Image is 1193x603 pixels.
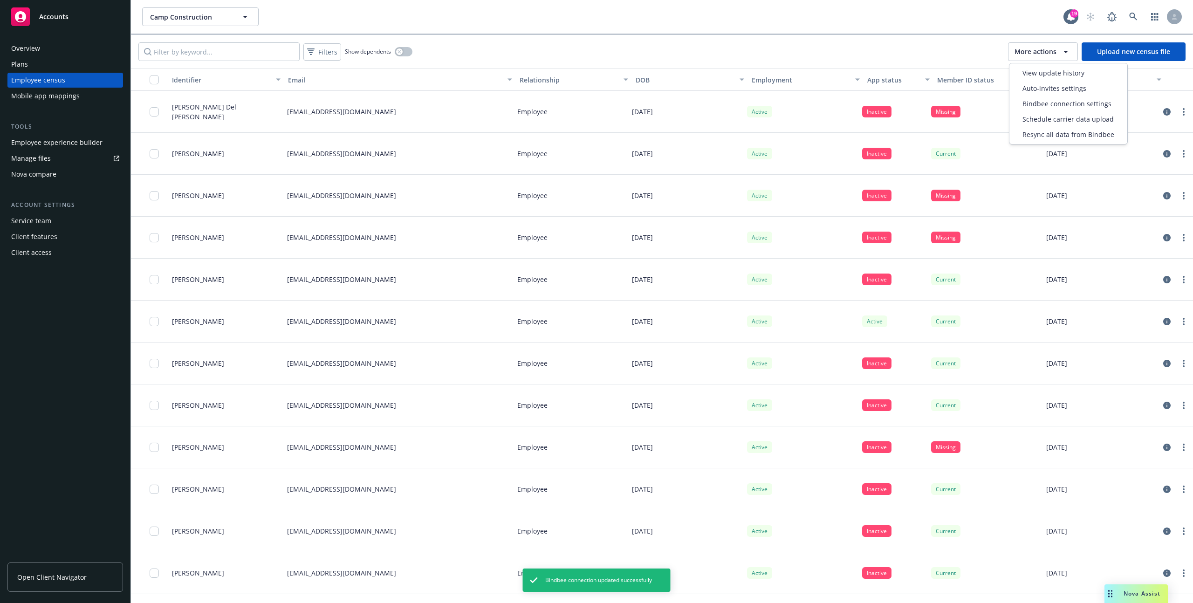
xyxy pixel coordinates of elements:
[287,358,396,368] p: [EMAIL_ADDRESS][DOMAIN_NAME]
[1161,106,1172,117] a: circleInformation
[1103,7,1121,26] a: Report a Bug
[632,69,748,91] button: DOB
[1178,106,1189,117] a: more
[937,75,1046,85] div: Member ID status
[1008,42,1078,61] button: More actions
[7,135,123,150] a: Employee experience builder
[747,567,772,579] div: Active
[931,483,960,495] div: Current
[517,484,548,494] p: Employee
[1022,83,1086,93] span: Auto-invites settings
[517,358,548,368] p: Employee
[1022,99,1111,109] span: Bindbee connection settings
[862,483,891,495] div: Inactive
[7,213,123,228] a: Service team
[172,316,224,326] span: [PERSON_NAME]
[931,315,960,327] div: Current
[287,526,396,536] p: [EMAIL_ADDRESS][DOMAIN_NAME]
[545,576,652,584] span: Bindbee connection updated successfully
[632,484,653,494] p: [DATE]
[1178,442,1189,453] a: more
[931,106,960,117] div: Missing
[11,41,40,56] div: Overview
[1015,47,1056,56] span: More actions
[517,568,548,578] p: Employee
[150,12,231,22] span: Camp Construction
[862,525,891,537] div: Inactive
[747,274,772,285] div: Active
[1145,7,1164,26] a: Switch app
[1081,7,1100,26] a: Start snowing
[7,122,123,131] div: Tools
[1046,233,1067,242] p: [DATE]
[1178,274,1189,285] a: more
[517,400,548,410] p: Employee
[1104,584,1116,603] div: Drag to move
[7,245,123,260] a: Client access
[632,568,653,578] p: [DATE]
[172,526,224,536] span: [PERSON_NAME]
[517,442,548,452] p: Employee
[517,107,548,116] p: Employee
[172,442,224,452] span: [PERSON_NAME]
[150,275,159,284] input: Toggle Row Selected
[1161,232,1172,243] a: circleInformation
[520,75,618,85] div: Relationship
[1178,568,1189,579] a: more
[1009,63,1128,144] div: More actions
[1161,484,1172,495] a: circleInformation
[150,359,159,368] input: Toggle Row Selected
[931,232,960,243] div: Missing
[303,43,341,61] button: Filters
[150,75,159,84] input: Select all
[345,48,391,55] span: Show dependents
[632,107,653,116] p: [DATE]
[7,167,123,182] a: Nova compare
[632,233,653,242] p: [DATE]
[931,274,960,285] div: Current
[632,442,653,452] p: [DATE]
[1082,42,1186,61] a: Upload new census file
[287,274,396,284] p: [EMAIL_ADDRESS][DOMAIN_NAME]
[747,357,772,369] div: Active
[516,69,632,91] button: Relationship
[748,69,864,91] button: Employment
[1178,316,1189,327] a: more
[1161,274,1172,285] a: circleInformation
[747,315,772,327] div: Active
[1161,190,1172,201] a: circleInformation
[931,357,960,369] div: Current
[1178,190,1189,201] a: more
[1104,584,1168,603] button: Nova Assist
[1178,232,1189,243] a: more
[862,357,891,369] div: Inactive
[1046,526,1067,536] p: [DATE]
[172,274,224,284] span: [PERSON_NAME]
[150,569,159,578] input: Toggle Row Selected
[1178,526,1189,537] a: more
[7,41,123,56] a: Overview
[862,106,891,117] div: Inactive
[1022,68,1084,78] span: View update history
[632,274,653,284] p: [DATE]
[150,527,159,536] input: Toggle Row Selected
[1046,400,1067,410] p: [DATE]
[7,73,123,88] a: Employee census
[39,13,69,21] span: Accounts
[150,191,159,200] input: Toggle Row Selected
[862,315,887,327] div: Active
[747,106,772,117] div: Active
[150,485,159,494] input: Toggle Row Selected
[287,316,396,326] p: [EMAIL_ADDRESS][DOMAIN_NAME]
[862,441,891,453] div: Inactive
[931,148,960,159] div: Current
[632,149,653,158] p: [DATE]
[172,191,224,200] span: [PERSON_NAME]
[284,69,516,91] button: Email
[172,484,224,494] span: [PERSON_NAME]
[150,443,159,452] input: Toggle Row Selected
[862,274,891,285] div: Inactive
[1046,568,1067,578] p: [DATE]
[172,102,280,122] span: [PERSON_NAME] Del [PERSON_NAME]
[17,572,87,582] span: Open Client Navigator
